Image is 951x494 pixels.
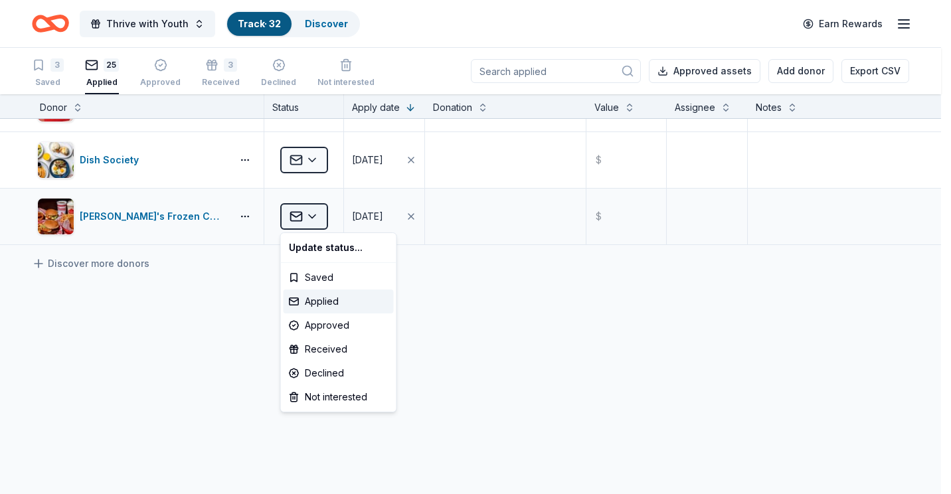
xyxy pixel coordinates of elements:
div: Update status... [284,236,394,260]
div: Received [284,337,394,361]
div: Saved [284,266,394,289]
div: Applied [284,289,394,313]
div: Not interested [284,385,394,409]
div: Declined [284,361,394,385]
div: Approved [284,313,394,337]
